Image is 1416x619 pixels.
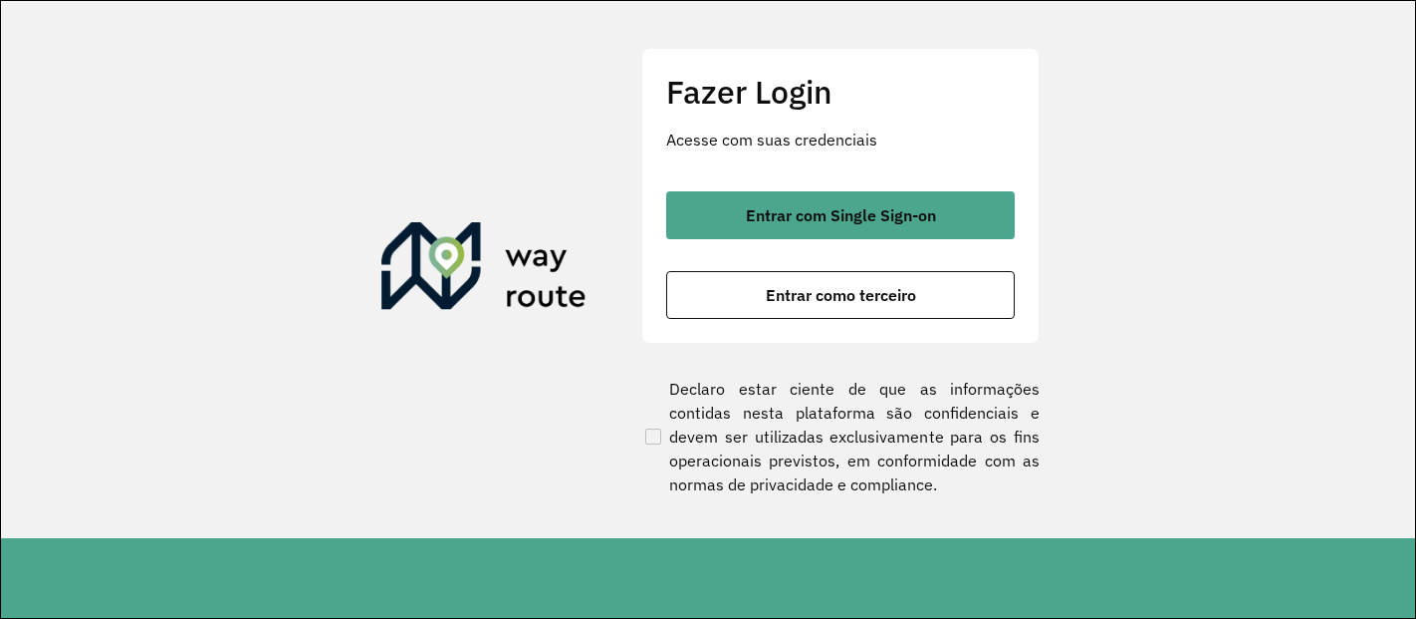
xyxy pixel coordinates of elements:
img: Roteirizador AmbevTech [381,222,587,318]
h2: Fazer Login [666,73,1015,111]
label: Declaro estar ciente de que as informações contidas nesta plataforma são confidenciais e devem se... [641,377,1040,496]
button: button [666,191,1015,239]
span: Entrar com Single Sign-on [746,207,936,223]
button: button [666,271,1015,319]
p: Acesse com suas credenciais [666,128,1015,152]
span: Entrar como terceiro [766,287,916,303]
